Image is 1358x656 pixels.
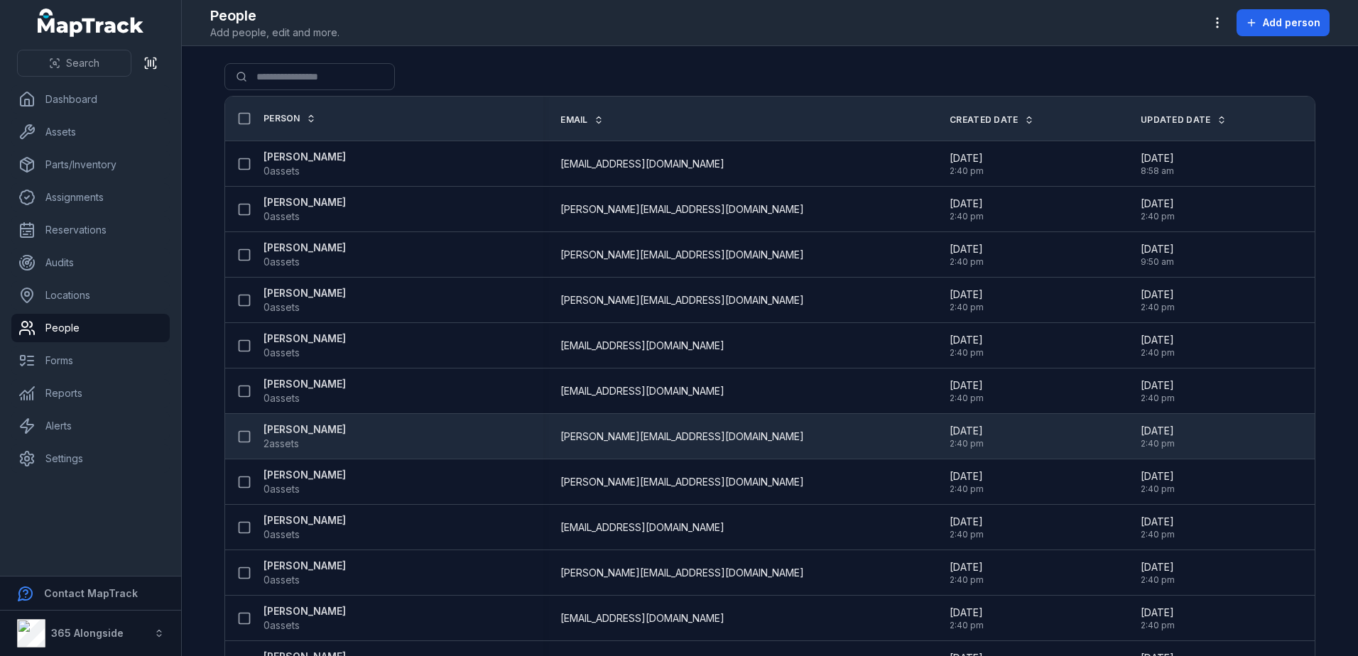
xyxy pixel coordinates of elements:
a: [PERSON_NAME]0assets [264,377,346,405]
span: Add person [1263,16,1320,30]
span: Email [560,114,588,126]
span: 9:50 am [1141,256,1174,268]
a: Created Date [950,114,1034,126]
span: Updated Date [1141,114,1211,126]
span: 8:58 am [1141,165,1174,177]
span: [DATE] [950,333,984,347]
time: 09/09/2025, 2:40:55 pm [1141,560,1175,586]
span: [DATE] [950,197,984,211]
a: [PERSON_NAME]0assets [264,559,346,587]
button: Search [17,50,131,77]
time: 09/09/2025, 2:40:55 pm [1141,469,1175,495]
span: 0 assets [264,255,300,269]
span: 0 assets [264,209,300,224]
a: Dashboard [11,85,170,114]
strong: [PERSON_NAME] [264,604,346,618]
a: [PERSON_NAME]2assets [264,422,346,451]
span: [DATE] [950,242,984,256]
a: Assignments [11,183,170,212]
time: 09/09/2025, 2:40:55 pm [950,242,984,268]
span: 2:40 pm [1141,529,1175,540]
time: 09/09/2025, 2:40:55 pm [950,333,984,359]
span: [DATE] [1141,378,1175,393]
span: [DATE] [950,288,984,302]
time: 09/09/2025, 2:40:55 pm [950,515,984,540]
span: 0 assets [264,527,300,542]
time: 09/09/2025, 2:40:55 pm [1141,333,1175,359]
span: [DATE] [950,515,984,529]
span: [EMAIL_ADDRESS][DOMAIN_NAME] [560,339,724,353]
time: 09/09/2025, 2:40:55 pm [950,378,984,404]
a: [PERSON_NAME]0assets [264,604,346,633]
span: [DATE] [950,560,984,574]
a: Email [560,114,604,126]
span: 2:40 pm [950,529,984,540]
span: [EMAIL_ADDRESS][DOMAIN_NAME] [560,611,724,625]
a: [PERSON_NAME]0assets [264,513,346,542]
time: 09/09/2025, 2:40:55 pm [1141,378,1175,404]
time: 09/09/2025, 2:40:55 pm [1141,424,1175,449]
span: [DATE] [1141,560,1175,574]
a: Audits [11,248,170,277]
span: [DATE] [1141,515,1175,529]
span: [DATE] [1141,151,1174,165]
span: 0 assets [264,391,300,405]
time: 09/09/2025, 2:40:55 pm [1141,197,1175,222]
time: 09/09/2025, 2:40:55 pm [950,469,984,495]
strong: [PERSON_NAME] [264,422,346,437]
a: Alerts [11,412,170,440]
span: 0 assets [264,346,300,360]
a: Person [264,113,316,124]
span: [DATE] [1141,288,1175,302]
strong: [PERSON_NAME] [264,332,346,346]
span: 0 assets [264,573,300,587]
a: [PERSON_NAME]0assets [264,195,346,224]
strong: 365 Alongside [51,627,124,639]
strong: [PERSON_NAME] [264,513,346,527]
span: 2:40 pm [1141,347,1175,359]
span: [DATE] [950,151,984,165]
a: Settings [11,444,170,473]
span: 2:40 pm [1141,438,1175,449]
time: 09/09/2025, 2:40:55 pm [950,288,984,313]
a: [PERSON_NAME]0assets [264,468,346,496]
span: 2:40 pm [950,347,984,359]
time: 09/09/2025, 2:40:55 pm [950,560,984,586]
span: 2:40 pm [1141,393,1175,404]
span: [DATE] [1141,333,1175,347]
span: [PERSON_NAME][EMAIL_ADDRESS][DOMAIN_NAME] [560,430,804,444]
span: 0 assets [264,300,300,315]
span: 2:40 pm [950,302,984,313]
a: Reports [11,379,170,408]
span: 2:40 pm [950,256,984,268]
a: Locations [11,281,170,310]
span: [PERSON_NAME][EMAIL_ADDRESS][DOMAIN_NAME] [560,202,804,217]
time: 09/09/2025, 2:40:55 pm [950,606,984,631]
a: [PERSON_NAME]0assets [264,241,346,269]
span: [DATE] [950,424,984,438]
a: [PERSON_NAME]0assets [264,150,346,178]
strong: [PERSON_NAME] [264,377,346,391]
time: 09/09/2025, 2:40:55 pm [950,424,984,449]
span: [DATE] [1141,424,1175,438]
span: 2:40 pm [950,574,984,586]
time: 09/09/2025, 2:40:55 pm [1141,606,1175,631]
strong: Contact MapTrack [44,587,138,599]
a: People [11,314,170,342]
span: Add people, edit and more. [210,26,339,40]
strong: [PERSON_NAME] [264,286,346,300]
span: Person [264,113,300,124]
time: 09/09/2025, 2:40:55 pm [950,197,984,222]
span: 0 assets [264,482,300,496]
span: [EMAIL_ADDRESS][DOMAIN_NAME] [560,520,724,535]
span: [DATE] [1141,197,1175,211]
button: Add person [1237,9,1330,36]
a: Updated Date [1141,114,1227,126]
span: 2:40 pm [950,165,984,177]
time: 09/09/2025, 2:40:55 pm [1141,288,1175,313]
strong: [PERSON_NAME] [264,559,346,573]
span: [PERSON_NAME][EMAIL_ADDRESS][DOMAIN_NAME] [560,293,804,307]
span: [DATE] [950,469,984,483]
span: [EMAIL_ADDRESS][DOMAIN_NAME] [560,157,724,171]
strong: [PERSON_NAME] [264,150,346,164]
